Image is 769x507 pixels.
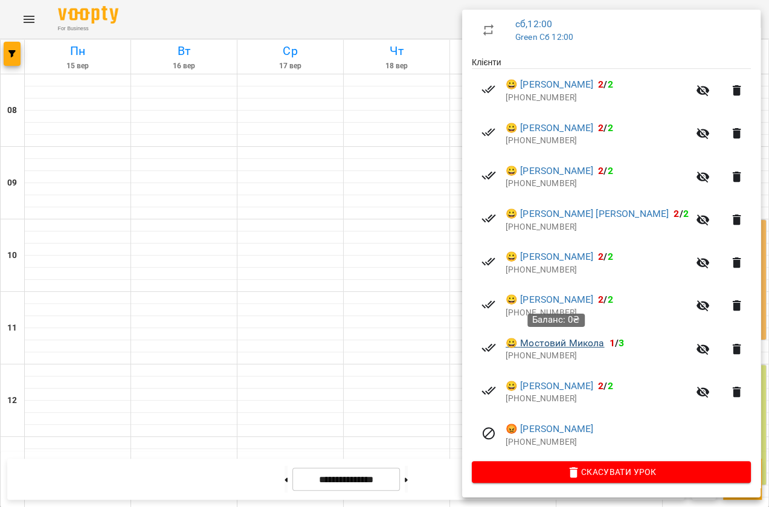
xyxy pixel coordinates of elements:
[506,121,593,135] a: 😀 [PERSON_NAME]
[506,207,669,221] a: 😀 [PERSON_NAME] [PERSON_NAME]
[598,165,613,176] b: /
[506,307,689,319] p: [PHONE_NUMBER]
[481,297,496,312] svg: Візит сплачено
[481,465,741,479] span: Скасувати Урок
[481,383,496,398] svg: Візит сплачено
[506,135,689,147] p: [PHONE_NUMBER]
[598,294,613,305] b: /
[598,122,613,134] b: /
[472,56,751,461] ul: Клієнти
[481,426,496,441] svg: Візит скасовано
[515,18,552,30] a: сб , 12:00
[481,340,496,355] svg: Візит сплачено
[610,337,615,349] span: 1
[598,380,613,392] b: /
[506,178,689,190] p: [PHONE_NUMBER]
[674,208,679,219] span: 2
[506,350,689,362] p: [PHONE_NUMBER]
[515,32,573,42] a: Green Сб 12:00
[506,92,689,104] p: [PHONE_NUMBER]
[481,211,496,225] svg: Візит сплачено
[506,221,689,233] p: [PHONE_NUMBER]
[608,79,613,90] span: 2
[532,314,580,325] span: Баланс: 0₴
[506,77,593,92] a: 😀 [PERSON_NAME]
[610,337,624,349] b: /
[598,294,603,305] span: 2
[608,122,613,134] span: 2
[506,393,689,405] p: [PHONE_NUMBER]
[481,254,496,269] svg: Візит сплачено
[608,294,613,305] span: 2
[683,208,689,219] span: 2
[598,251,613,262] b: /
[472,461,751,483] button: Скасувати Урок
[608,165,613,176] span: 2
[481,168,496,182] svg: Візит сплачено
[481,125,496,140] svg: Візит сплачено
[598,165,603,176] span: 2
[674,208,688,219] b: /
[506,422,593,436] a: 😡 [PERSON_NAME]
[506,250,593,264] a: 😀 [PERSON_NAME]
[619,337,624,349] span: 3
[506,379,593,393] a: 😀 [PERSON_NAME]
[598,251,603,262] span: 2
[506,436,751,448] p: [PHONE_NUMBER]
[608,380,613,392] span: 2
[598,79,603,90] span: 2
[608,251,613,262] span: 2
[506,264,689,276] p: [PHONE_NUMBER]
[506,336,605,350] a: 😀 Мостовий Микола
[506,164,593,178] a: 😀 [PERSON_NAME]
[481,82,496,97] svg: Візит сплачено
[598,380,603,392] span: 2
[598,122,603,134] span: 2
[506,292,593,307] a: 😀 [PERSON_NAME]
[598,79,613,90] b: /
